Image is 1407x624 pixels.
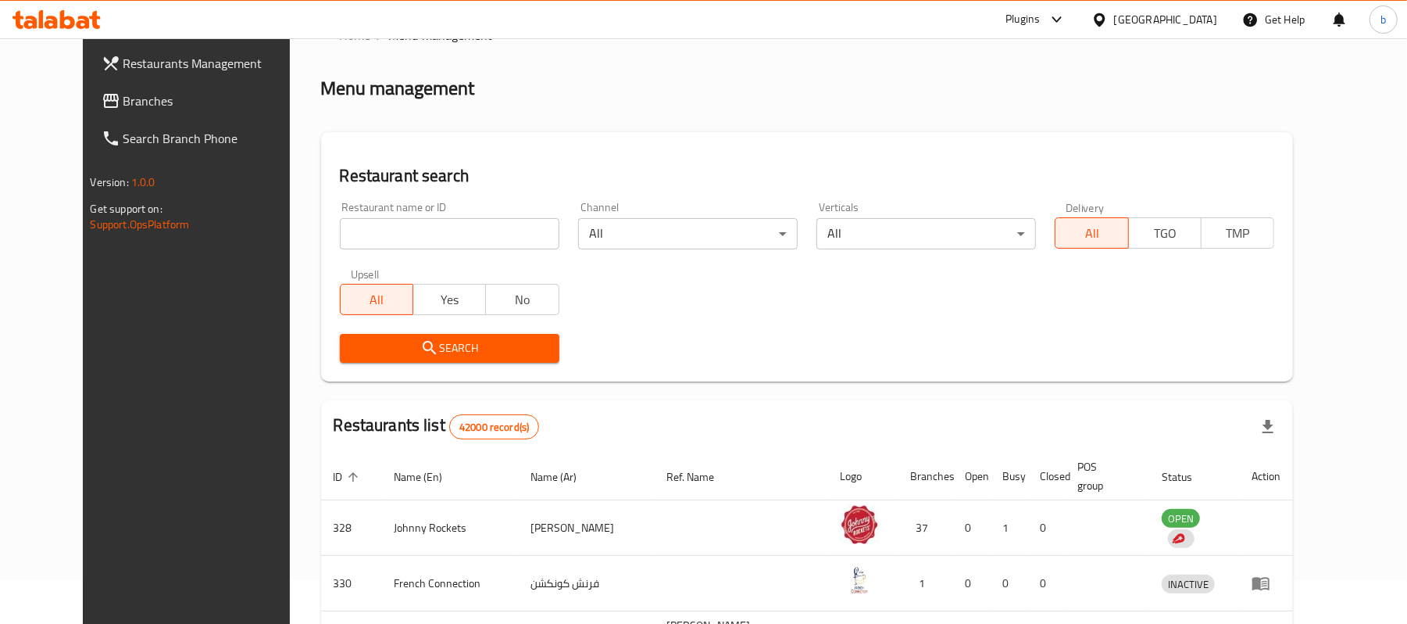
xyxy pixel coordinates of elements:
span: Menu management [389,26,493,45]
span: OPEN [1162,510,1200,528]
span: Yes [420,289,480,311]
div: All [578,218,798,249]
a: Restaurants Management [89,45,318,82]
th: Busy [990,453,1027,500]
input: Search for restaurant name or ID.. [340,218,559,249]
td: فرنش كونكشن [518,556,654,611]
td: 0 [952,556,990,611]
button: No [485,284,559,315]
span: Name (Ar) [530,468,597,486]
a: Branches [89,82,318,120]
th: Action [1239,453,1293,500]
li: / [377,26,383,45]
span: No [492,289,552,311]
div: Indicates that the vendor menu management has been moved to DH Catalog service [1168,529,1195,548]
span: 1.0.0 [131,172,155,192]
span: POS group [1077,457,1130,495]
div: Menu [1252,574,1280,593]
td: [PERSON_NAME] [518,500,654,556]
span: Get support on: [91,199,162,219]
span: Branches [123,91,305,110]
td: 0 [1027,556,1065,611]
button: TGO [1128,217,1202,249]
div: Export file [1249,408,1287,446]
button: Search [340,334,559,363]
td: French Connection [382,556,519,611]
th: Closed [1027,453,1065,500]
span: Search [352,339,547,358]
span: b [1380,11,1386,28]
span: 42000 record(s) [450,420,538,435]
th: Open [952,453,990,500]
td: 330 [321,556,382,611]
label: Upsell [351,268,380,279]
div: [GEOGRAPHIC_DATA] [1114,11,1217,28]
th: Logo [827,453,898,500]
h2: Menu management [321,76,475,101]
h2: Restaurant search [340,164,1275,188]
td: Johnny Rockets [382,500,519,556]
button: All [1055,217,1128,249]
td: 0 [990,556,1027,611]
span: Restaurants Management [123,54,305,73]
label: Delivery [1066,202,1105,213]
img: Johnny Rockets [840,505,879,544]
button: TMP [1201,217,1274,249]
button: All [340,284,413,315]
td: 0 [1027,500,1065,556]
span: Version: [91,172,129,192]
div: INACTIVE [1162,575,1215,594]
a: Home [321,26,371,45]
a: Support.OpsPlatform [91,214,190,235]
button: Yes [412,284,486,315]
td: 1 [898,556,952,611]
span: INACTIVE [1162,576,1215,594]
span: TGO [1135,222,1195,245]
span: All [347,289,407,311]
div: Total records count [449,414,539,439]
a: Search Branch Phone [89,120,318,157]
td: 1 [990,500,1027,556]
td: 0 [952,500,990,556]
span: Status [1162,468,1212,486]
img: French Connection [840,561,879,600]
td: 37 [898,500,952,556]
h2: Restaurants list [334,414,540,439]
img: delivery hero logo [1171,532,1185,546]
span: TMP [1208,222,1268,245]
span: All [1062,222,1122,245]
span: Name (En) [395,468,463,486]
div: All [816,218,1036,249]
td: 328 [321,500,382,556]
th: Branches [898,453,952,500]
span: ID [334,468,363,486]
span: Ref. Name [666,468,734,486]
span: Search Branch Phone [123,129,305,148]
div: Plugins [1005,10,1040,29]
